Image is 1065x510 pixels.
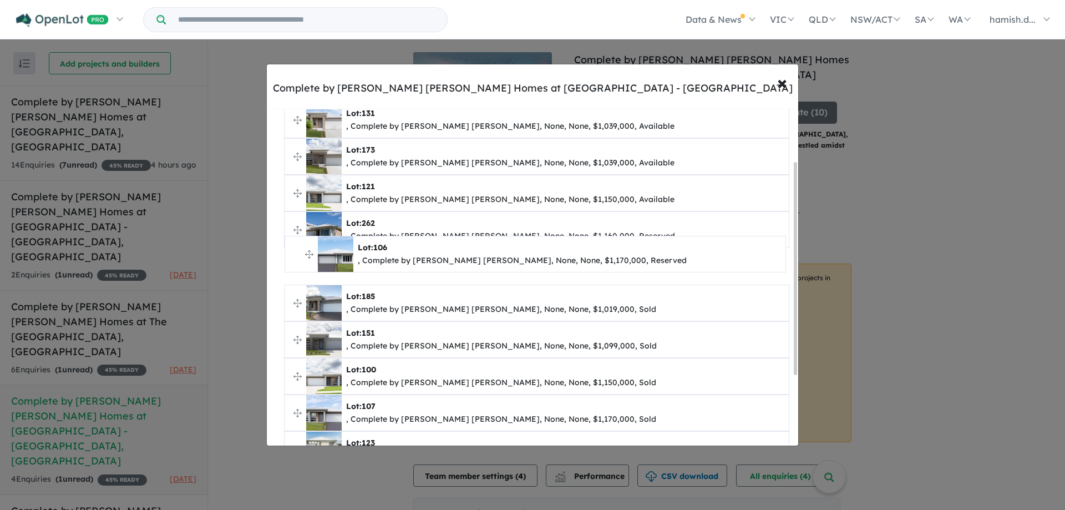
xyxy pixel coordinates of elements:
span: hamish.d... [990,14,1036,25]
img: Complete%20by%20McDonald%20Jones%20Homes%20at%20Forest%20Reach%20-%20Huntley%20%20-%20Lot%20107__... [306,395,342,431]
span: 107 [362,401,376,411]
b: Lot: [346,108,375,118]
img: Complete%20by%20McDonald%20Jones%20Homes%20at%20Forest%20Reach%20-%20Huntley%20%20-%20Lot%20100__... [306,358,342,394]
img: drag.svg [293,116,302,124]
div: , Complete by [PERSON_NAME] [PERSON_NAME], None, None, $1,039,000, Available [346,120,674,133]
b: Lot: [346,438,375,448]
div: , Complete by [PERSON_NAME] [PERSON_NAME], None, None, $1,150,000, Available [346,193,674,206]
b: Lot: [346,291,375,301]
span: 173 [362,145,375,155]
img: drag.svg [293,409,302,417]
img: drag.svg [293,446,302,454]
img: drag.svg [293,153,302,161]
div: , Complete by [PERSON_NAME] [PERSON_NAME], None, None, $1,170,000, Sold [346,413,656,426]
span: 151 [362,328,375,338]
img: Complete%20by%20McDonald%20Jones%20Homes%20at%20Forest%20Reach%20-%20Huntley%20%20-%20Lot%20151__... [306,322,342,357]
span: × [777,70,787,94]
div: , Complete by [PERSON_NAME] [PERSON_NAME], None, None, $1,150,000, Sold [346,376,656,390]
span: 131 [362,108,375,118]
img: Complete%20by%20McDonald%20Jones%20Homes%20at%20Forest%20Reach%20-%20Huntley%20%20-%20Lot%20131__... [306,102,342,138]
img: drag.svg [293,189,302,198]
b: Lot: [346,145,375,155]
img: drag.svg [293,372,302,381]
img: drag.svg [293,336,302,344]
div: Complete by [PERSON_NAME] [PERSON_NAME] Homes at [GEOGRAPHIC_DATA] - [GEOGRAPHIC_DATA] [273,81,793,95]
img: Complete%20by%20McDonald%20Jones%20Homes%20at%20Forest%20Reach%20-%20Huntley%20%20-%20Lot%20123__... [306,432,342,467]
b: Lot: [346,365,376,375]
input: Try estate name, suburb, builder or developer [168,8,445,32]
b: Lot: [346,401,376,411]
img: Complete%20by%20McDonald%20Jones%20Homes%20at%20Forest%20Reach%20-%20Huntley%20%20-%20Lot%20185__... [306,285,342,321]
span: 123 [362,438,375,448]
img: drag.svg [293,299,302,307]
img: Complete%20by%20McDonald%20Jones%20Homes%20at%20Forest%20Reach%20-%20Huntley%20%20-%20Lot%20121__... [306,175,342,211]
span: 262 [362,218,375,228]
img: Complete%20by%20McDonald%20Jones%20Homes%20at%20Forest%20Reach%20-%20Huntley%20%20-%20Lot%20262__... [306,212,342,248]
div: , Complete by [PERSON_NAME] [PERSON_NAME], None, None, $1,099,000, Sold [346,340,657,353]
div: , Complete by [PERSON_NAME] [PERSON_NAME], None, None, $1,039,000, Available [346,156,674,170]
span: 121 [362,181,375,191]
div: , Complete by [PERSON_NAME] [PERSON_NAME], None, None, $1,160,000, Reserved [346,230,675,243]
b: Lot: [346,181,375,191]
b: Lot: [346,218,375,228]
span: 185 [362,291,375,301]
img: Openlot PRO Logo White [16,13,109,27]
div: , Complete by [PERSON_NAME] [PERSON_NAME], None, None, $1,019,000, Sold [346,303,656,316]
span: 100 [362,365,376,375]
img: Complete%20by%20McDonald%20Jones%20Homes%20at%20Forest%20Reach%20-%20Huntley%20%20-%20Lot%20173__... [306,139,342,174]
b: Lot: [346,328,375,338]
img: drag.svg [293,226,302,234]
